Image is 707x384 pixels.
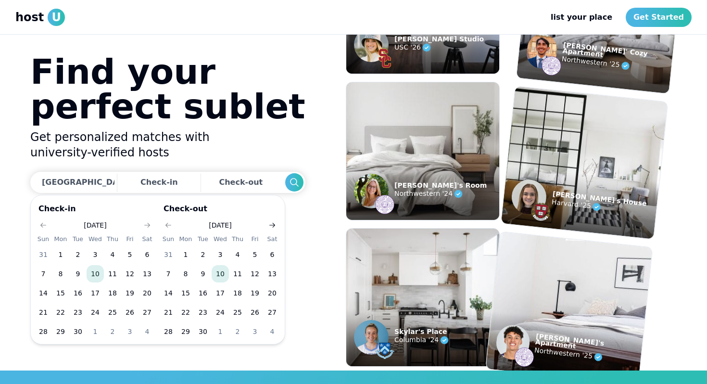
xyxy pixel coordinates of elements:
[69,265,87,282] button: 9
[194,246,212,263] button: 2
[534,345,641,367] p: Northwestern '25
[265,218,279,232] button: Go to next month
[104,234,121,244] th: Thursday
[69,284,87,302] button: 16
[37,218,50,232] button: Go to previous month
[219,173,266,192] div: Check-out
[212,246,229,263] button: 3
[264,284,281,302] button: 20
[543,8,692,27] nav: Main
[35,246,52,263] button: 31
[495,323,531,361] img: example listing host
[52,284,69,302] button: 15
[346,229,499,366] img: example listing
[162,218,175,232] button: Go to previous month
[160,304,177,321] button: 21
[194,304,212,321] button: 23
[394,36,484,42] p: [PERSON_NAME] Studio
[160,265,177,282] button: 7
[35,203,156,218] p: Check-in
[139,246,156,263] button: 6
[121,284,139,302] button: 19
[346,82,499,220] img: example listing
[264,246,281,263] button: 6
[354,320,389,355] img: example listing host
[212,284,229,302] button: 17
[69,234,87,244] th: Tuesday
[551,196,646,218] p: Harvard '25
[510,178,548,216] img: example listing host
[194,323,212,340] button: 30
[121,304,139,321] button: 26
[160,323,177,340] button: 28
[514,346,535,368] img: example listing host
[246,304,264,321] button: 26
[52,246,69,263] button: 1
[139,284,156,302] button: 20
[246,265,264,282] button: 12
[140,173,178,192] div: Check-in
[264,265,281,282] button: 13
[30,54,305,124] h1: Find your perfect sublet
[354,27,389,62] img: example listing host
[104,265,121,282] button: 11
[35,304,52,321] button: 21
[139,304,156,321] button: 27
[626,8,692,27] a: Get Started
[552,191,647,206] p: [PERSON_NAME]'s House
[229,246,246,263] button: 4
[69,304,87,321] button: 23
[212,304,229,321] button: 24
[35,234,52,244] th: Sunday
[394,182,487,188] p: [PERSON_NAME]'s Room
[121,323,139,340] button: 3
[229,304,246,321] button: 25
[35,323,52,340] button: 28
[104,284,121,302] button: 18
[194,284,212,302] button: 16
[87,304,104,321] button: 24
[35,265,52,282] button: 7
[104,246,121,263] button: 4
[194,234,212,244] th: Tuesday
[139,265,156,282] button: 13
[354,174,389,208] img: example listing host
[229,323,246,340] button: 2
[194,265,212,282] button: 9
[140,218,154,232] button: Go to next month
[177,304,194,321] button: 22
[87,246,104,263] button: 3
[15,10,44,25] span: host
[394,329,450,334] p: Skylar's Place
[264,304,281,321] button: 27
[177,246,194,263] button: 1
[52,304,69,321] button: 22
[30,172,305,193] div: Dates trigger
[264,234,281,244] th: Saturday
[104,304,121,321] button: 25
[42,177,257,188] div: [GEOGRAPHIC_DATA], [GEOGRAPHIC_DATA] 92697
[139,234,156,244] th: Saturday
[121,265,139,282] button: 12
[87,284,104,302] button: 17
[121,234,139,244] th: Friday
[229,234,246,244] th: Thursday
[69,323,87,340] button: 30
[541,55,562,77] img: example listing host
[30,172,114,193] button: [GEOGRAPHIC_DATA], [GEOGRAPHIC_DATA] 92697
[530,201,552,222] img: example listing host
[212,323,229,340] button: 1
[160,203,281,218] p: Check-out
[212,265,229,282] button: 10
[209,220,231,230] div: [DATE]
[535,333,643,356] p: [PERSON_NAME]'s Apartment
[246,284,264,302] button: 19
[394,334,450,346] p: Columbia '24
[246,323,264,340] button: 3
[285,173,303,192] button: Search
[212,234,229,244] th: Wednesday
[121,246,139,263] button: 5
[160,284,177,302] button: 14
[48,9,65,26] span: U
[264,323,281,340] button: 4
